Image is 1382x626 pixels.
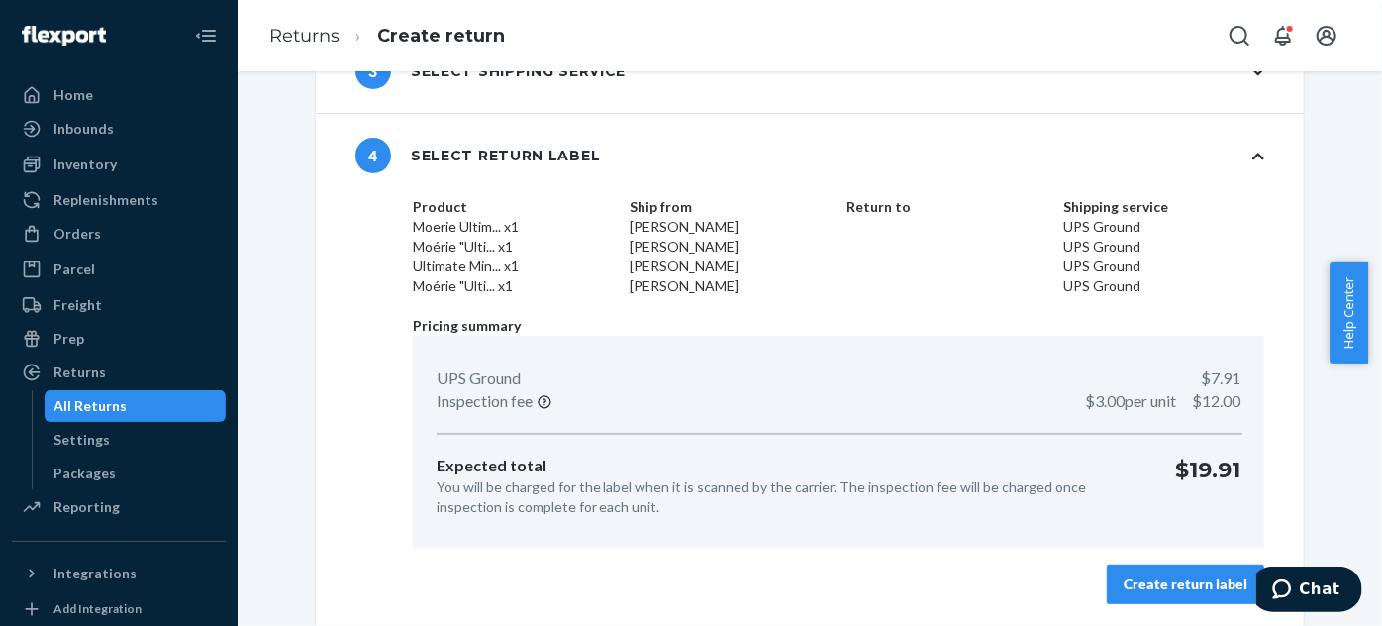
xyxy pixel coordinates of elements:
div: Home [53,85,93,105]
dt: Ship from [630,197,831,217]
div: Add Integration [53,600,142,617]
a: Home [12,79,226,111]
div: Settings [54,430,111,450]
a: Returns [12,357,226,388]
dd: [PERSON_NAME] [630,257,831,276]
div: Integrations [53,564,137,583]
div: Create return label [1124,574,1247,594]
a: Inventory [12,149,226,180]
span: 3 [355,53,391,89]
div: Inventory [53,155,117,174]
div: Select shipping service [355,53,626,89]
a: Freight [12,289,226,321]
dd: Moerie Ultim... x1 [413,217,614,237]
p: Expected total [437,455,1143,477]
a: Prep [12,323,226,355]
span: $3.00 per unit [1085,391,1176,410]
div: Replenishments [53,190,158,210]
p: Inspection fee [437,390,533,413]
div: Reporting [53,497,120,517]
a: Create return [377,25,505,47]
p: Pricing summary [413,316,1264,336]
dt: Product [413,197,614,217]
a: Replenishments [12,184,226,216]
p: $12.00 [1085,390,1240,413]
div: Select return label [355,138,600,173]
div: Returns [53,363,106,382]
a: Orders [12,218,226,250]
a: Returns [269,25,340,47]
a: Inbounds [12,113,226,145]
a: Parcel [12,254,226,285]
span: 4 [355,138,391,173]
div: Orders [53,224,101,244]
dd: [PERSON_NAME] [630,276,831,296]
dd: UPS Ground [1063,237,1264,257]
div: Prep [53,329,84,349]
p: $19.91 [1175,455,1240,517]
dt: Return to [846,197,1047,217]
dd: [PERSON_NAME] [630,217,831,237]
a: Settings [45,424,227,456]
ol: breadcrumbs [253,7,521,65]
iframe: Opens a widget where you can chat to one of our agents [1256,567,1362,616]
dd: UPS Ground [1063,257,1264,276]
button: Open account menu [1307,16,1346,55]
dd: Ultimate Min... x1 [413,257,614,276]
button: Open notifications [1263,16,1303,55]
div: Inbounds [53,119,114,139]
div: Freight [53,295,102,315]
p: UPS Ground [437,367,521,390]
dd: Moérie "Ulti... x1 [413,237,614,257]
img: Flexport logo [22,26,106,46]
dd: Moérie "Ulti... x1 [413,276,614,296]
a: Add Integration [12,597,226,621]
button: Close Navigation [186,16,226,55]
dd: [PERSON_NAME] [630,237,831,257]
div: Packages [54,464,117,483]
dd: UPS Ground [1063,276,1264,296]
button: Open Search Box [1220,16,1259,55]
p: You will be charged for the label when it is scanned by the carrier. The inspection fee will be c... [437,477,1143,517]
div: All Returns [54,396,128,416]
button: Help Center [1330,262,1368,364]
button: Integrations [12,558,226,589]
a: All Returns [45,390,227,422]
a: Reporting [12,491,226,523]
a: Packages [45,458,227,489]
div: Parcel [53,260,95,279]
button: Create return label [1107,565,1264,604]
dd: UPS Ground [1063,217,1264,237]
dt: Shipping service [1063,197,1264,217]
p: $7.91 [1201,367,1240,390]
